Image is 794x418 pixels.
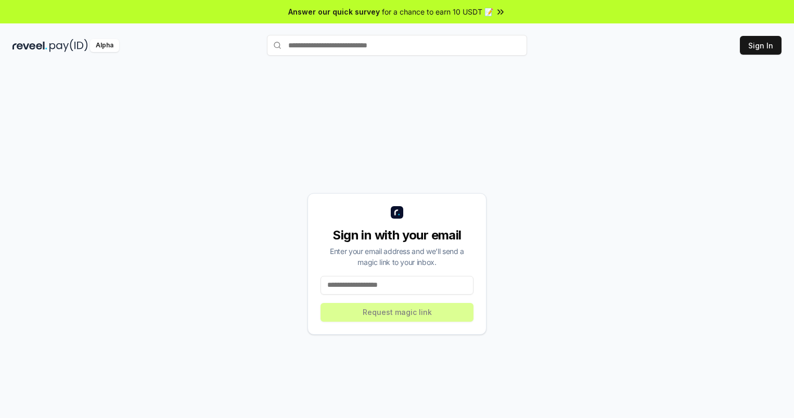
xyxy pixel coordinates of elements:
img: reveel_dark [12,39,47,52]
div: Enter your email address and we’ll send a magic link to your inbox. [321,246,473,268]
img: pay_id [49,39,88,52]
button: Sign In [740,36,782,55]
img: logo_small [391,206,403,219]
div: Alpha [90,39,119,52]
span: Answer our quick survey [288,6,380,17]
span: for a chance to earn 10 USDT 📝 [382,6,493,17]
div: Sign in with your email [321,227,473,244]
